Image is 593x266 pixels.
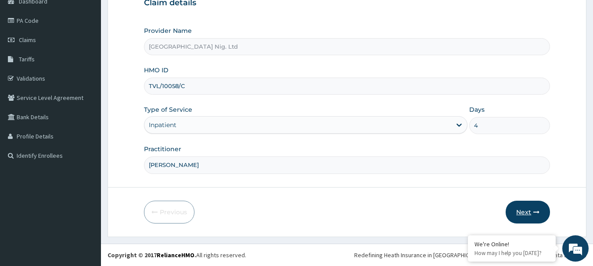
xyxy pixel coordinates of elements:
p: How may I help you today? [474,249,549,257]
label: HMO ID [144,66,169,74]
div: We're Online! [474,240,549,248]
div: Minimize live chat window [144,4,165,25]
img: d_794563401_company_1708531726252_794563401 [16,44,36,66]
textarea: Type your message and hit 'Enter' [4,175,167,206]
button: Next [506,201,550,223]
footer: All rights reserved. [101,244,593,266]
label: Days [469,105,485,114]
span: Claims [19,36,36,44]
button: Previous [144,201,194,223]
a: RelianceHMO [157,251,194,259]
span: Tariffs [19,55,35,63]
label: Type of Service [144,105,192,114]
strong: Copyright © 2017 . [108,251,196,259]
input: Enter Name [144,156,550,174]
div: Redefining Heath Insurance in [GEOGRAPHIC_DATA] using Telemedicine and Data Science! [354,251,586,259]
label: Practitioner [144,145,181,153]
input: Enter HMO ID [144,78,550,95]
div: Chat with us now [46,49,147,60]
span: We're online! [51,78,121,167]
label: Provider Name [144,26,192,35]
div: Inpatient [149,121,176,129]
